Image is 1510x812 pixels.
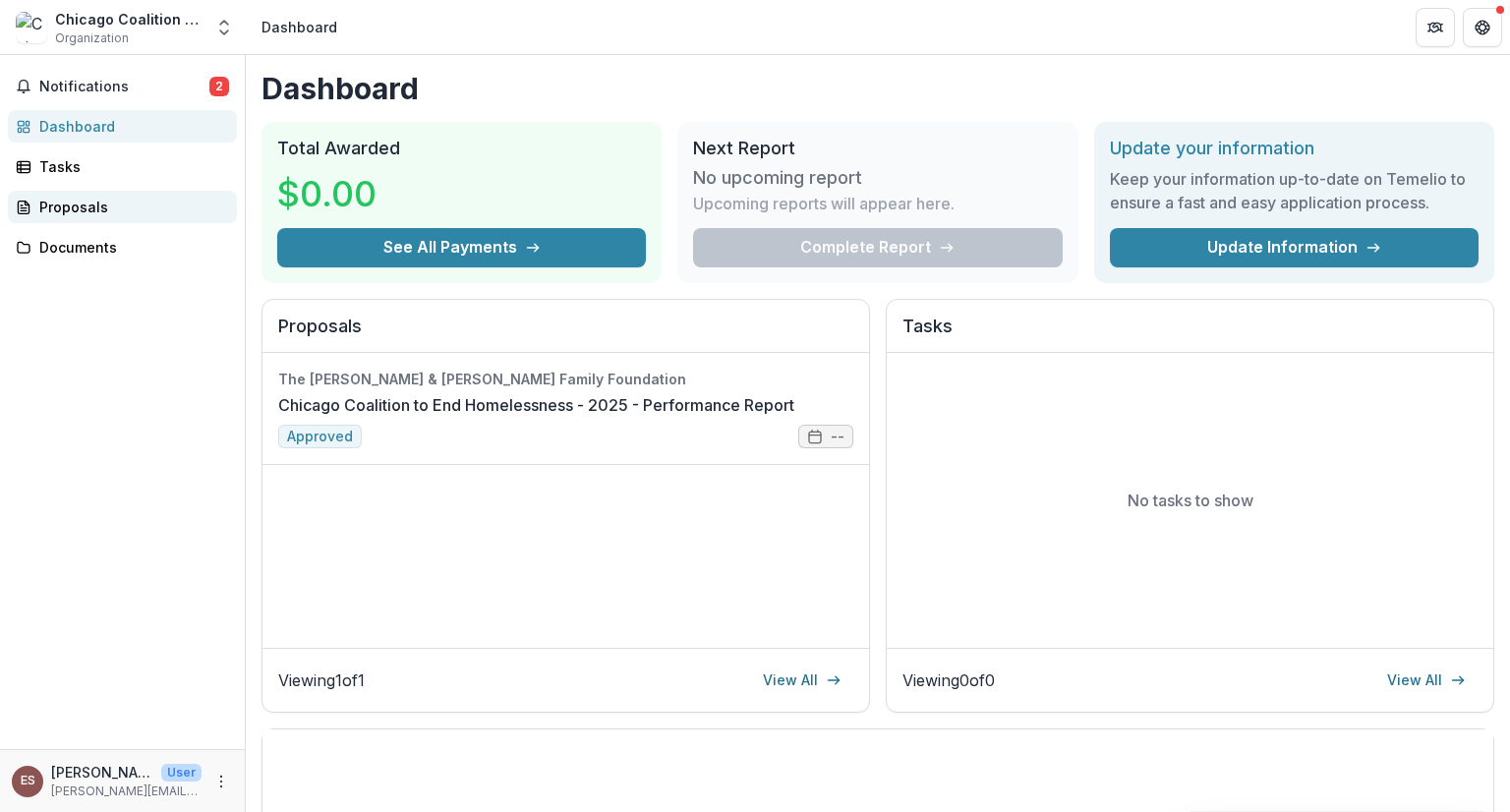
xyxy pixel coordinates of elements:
h2: Update your information [1110,138,1479,159]
button: See All Payments [277,228,646,267]
h2: Next Report [693,138,1062,159]
button: More [209,770,233,793]
nav: breadcrumb [254,13,345,41]
div: Proposals [39,197,221,217]
span: Notifications [39,79,209,95]
a: Tasks [8,150,237,183]
a: Chicago Coalition to End Homelessness - 2025 - Performance Report [278,393,794,417]
button: Notifications2 [8,71,237,102]
span: Organization [55,29,129,47]
p: [PERSON_NAME] [51,762,153,783]
h2: Tasks [902,316,1478,353]
h3: No upcoming report [693,167,862,189]
span: 2 [209,77,229,96]
div: Dashboard [261,17,337,37]
a: Proposals [8,191,237,223]
button: Partners [1416,8,1455,47]
a: Documents [8,231,237,263]
div: Tasks [39,156,221,177]
button: Open entity switcher [210,8,238,47]
a: Dashboard [8,110,237,143]
div: Chicago Coalition to End Homelessness [55,9,203,29]
a: View All [751,665,853,696]
h2: Proposals [278,316,853,353]
a: Update Information [1110,228,1479,267]
p: Viewing 0 of 0 [902,668,995,692]
div: Documents [39,237,221,258]
h3: $0.00 [277,167,425,220]
a: View All [1375,665,1478,696]
img: Chicago Coalition to End Homelessness [16,12,47,43]
p: [PERSON_NAME][EMAIL_ADDRESS][DOMAIN_NAME] [51,783,202,800]
h2: Total Awarded [277,138,646,159]
div: Erin Sindewald [21,775,35,787]
p: No tasks to show [1128,489,1253,512]
p: Viewing 1 of 1 [278,668,365,692]
h1: Dashboard [261,71,1494,106]
div: Dashboard [39,116,221,137]
button: Get Help [1463,8,1502,47]
p: User [161,764,202,782]
h3: Keep your information up-to-date on Temelio to ensure a fast and easy application process. [1110,167,1479,214]
p: Upcoming reports will appear here. [693,192,955,215]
